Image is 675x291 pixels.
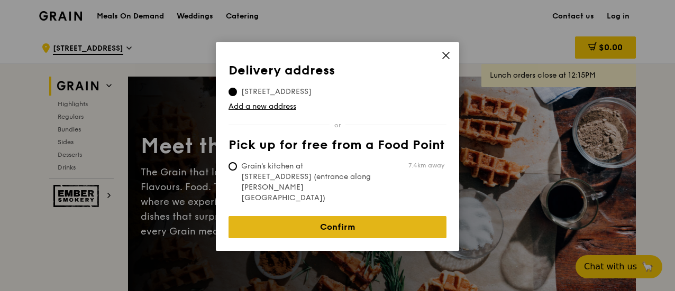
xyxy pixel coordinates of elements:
[229,161,386,203] span: Grain's kitchen at [STREET_ADDRESS] (entrance along [PERSON_NAME][GEOGRAPHIC_DATA])
[229,87,324,97] span: [STREET_ADDRESS]
[229,63,446,82] th: Delivery address
[229,101,446,112] a: Add a new address
[229,162,237,171] input: Grain's kitchen at [STREET_ADDRESS] (entrance along [PERSON_NAME][GEOGRAPHIC_DATA])7.4km away
[229,88,237,96] input: [STREET_ADDRESS]
[229,216,446,238] a: Confirm
[229,138,446,157] th: Pick up for free from a Food Point
[408,161,444,170] span: 7.4km away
